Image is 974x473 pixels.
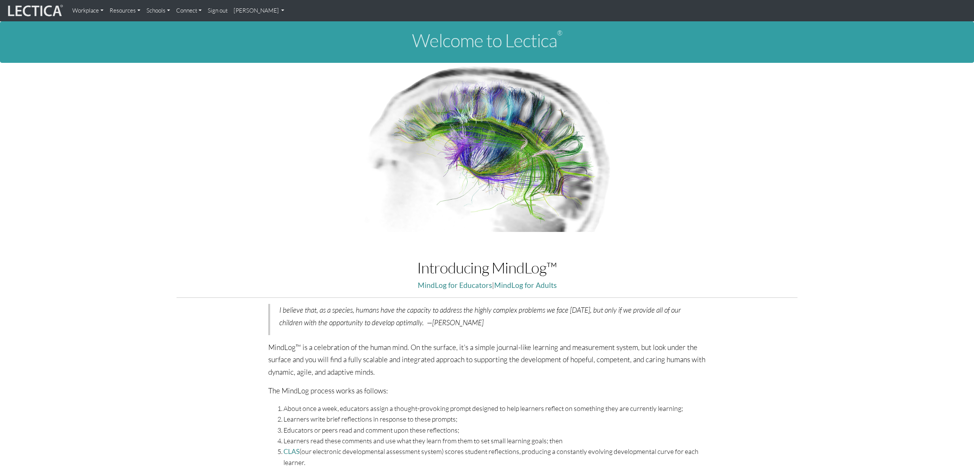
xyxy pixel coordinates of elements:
[360,63,614,232] img: Human Connectome Project Image
[177,259,798,276] h1: Introducing MindLog™
[143,3,173,18] a: Schools
[283,446,706,468] li: (our electronic developmental assessment system) scores student reflections, producing a constant...
[177,279,798,292] p: |
[107,3,143,18] a: Resources
[6,30,968,51] h1: Welcome to Lectica
[231,3,288,18] a: [PERSON_NAME]
[279,304,697,329] p: I believe that, as a species, humans have the capacity to address the highly complex problems we ...
[283,403,706,414] li: About once a week, educators assign a thought-provoking prompt designed to help learners reflect ...
[283,447,299,455] a: CLAS
[557,29,562,37] sup: ®
[268,341,706,379] p: MindLog™ is a celebration of the human mind. On the surface, it's a simple journal-like learning ...
[418,281,492,289] a: MindLog for Educators
[283,425,706,435] li: Educators or peers read and comment upon these reflections;
[173,3,205,18] a: Connect
[6,3,63,18] img: lecticalive
[69,3,107,18] a: Workplace
[283,414,706,424] li: Learners write brief reflections in response to these prompts;
[494,281,557,289] a: MindLog for Adults
[283,435,706,446] li: Learners read these comments and use what they learn from them to set small learning goals; then
[205,3,231,18] a: Sign out
[268,385,706,397] p: The MindLog process works as follows:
